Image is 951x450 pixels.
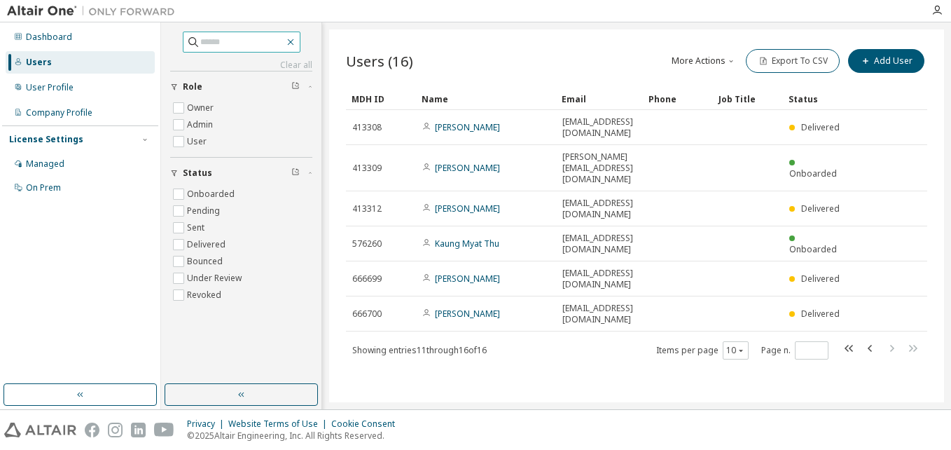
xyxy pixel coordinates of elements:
span: [EMAIL_ADDRESS][DOMAIN_NAME] [562,198,637,220]
div: Website Terms of Use [228,418,331,430]
img: altair_logo.svg [4,423,76,437]
label: Delivered [187,236,228,253]
span: [EMAIL_ADDRESS][DOMAIN_NAME] [562,303,637,325]
div: Name [422,88,550,110]
span: 413308 [352,122,382,133]
div: Job Title [719,88,777,110]
span: 413312 [352,203,382,214]
span: Status [183,168,212,179]
label: Pending [187,203,223,219]
span: Onboarded [789,168,837,179]
span: Page n. [761,341,828,360]
span: Items per page [656,341,749,360]
div: Privacy [187,418,228,430]
span: Delivered [801,273,840,285]
a: [PERSON_NAME] [435,121,500,133]
span: 576260 [352,238,382,250]
label: Onboarded [187,186,237,203]
button: More Actions [670,49,737,73]
span: Role [183,81,202,93]
label: User [187,133,209,150]
img: facebook.svg [85,423,99,437]
p: © 2025 Altair Engineering, Inc. All Rights Reserved. [187,430,403,442]
label: Bounced [187,253,225,270]
span: Onboarded [789,243,837,255]
div: Phone [648,88,707,110]
img: linkedin.svg [131,423,146,437]
a: [PERSON_NAME] [435,203,500,214]
img: Altair One [7,4,182,18]
div: MDH ID [352,88,410,110]
label: Owner [187,100,216,116]
div: On Prem [26,182,61,193]
span: 666700 [352,308,382,320]
button: 10 [726,345,745,356]
span: [PERSON_NAME][EMAIL_ADDRESS][DOMAIN_NAME] [562,151,637,185]
label: Sent [187,219,207,236]
div: Users [26,57,52,68]
div: Dashboard [26,32,72,43]
span: [EMAIL_ADDRESS][DOMAIN_NAME] [562,233,637,255]
button: Export To CSV [746,49,840,73]
button: Status [170,158,312,189]
span: Clear filter [291,168,300,179]
div: Company Profile [26,107,92,118]
span: Delivered [801,203,840,214]
label: Under Review [187,270,244,287]
span: [EMAIL_ADDRESS][DOMAIN_NAME] [562,116,637,139]
span: Delivered [801,308,840,320]
div: Cookie Consent [331,418,403,430]
span: [EMAIL_ADDRESS][DOMAIN_NAME] [562,268,637,290]
img: instagram.svg [108,423,123,437]
span: Delivered [801,121,840,133]
a: Kaung Myat Thu [435,238,499,250]
a: Clear all [170,60,312,71]
a: [PERSON_NAME] [435,162,500,174]
span: Clear filter [291,81,300,93]
div: Email [562,88,637,110]
span: Showing entries 11 through 16 of 16 [352,344,487,356]
img: youtube.svg [154,423,174,437]
span: 666699 [352,273,382,285]
span: 413309 [352,163,382,174]
div: License Settings [9,134,83,145]
span: Users (16) [346,51,413,71]
label: Revoked [187,287,224,304]
button: Add User [848,49,924,73]
div: Status [789,88,847,110]
button: Role [170,71,312,102]
div: User Profile [26,82,74,93]
a: [PERSON_NAME] [435,308,500,320]
div: Managed [26,158,64,170]
a: [PERSON_NAME] [435,273,500,285]
label: Admin [187,116,216,133]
